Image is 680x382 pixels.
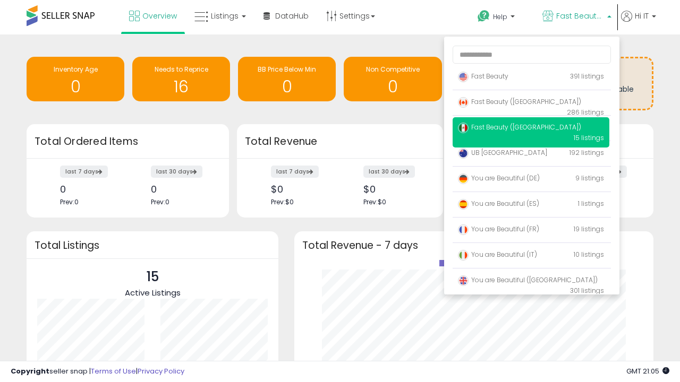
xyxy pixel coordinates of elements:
span: You are Beautiful (IT) [458,250,537,259]
a: Non Competitive 0 [344,57,441,101]
span: 2025-10-7 21:05 GMT [626,366,669,376]
img: canada.png [458,97,469,108]
span: Inventory Age [54,65,98,74]
span: Overview [142,11,177,21]
span: UB [GEOGRAPHIC_DATA] [458,148,547,157]
img: france.png [458,224,469,235]
span: Fast Beauty ([GEOGRAPHIC_DATA]) [556,11,604,21]
a: Needs to Reprice 16 [132,57,230,101]
label: last 30 days [151,166,202,178]
label: last 7 days [60,166,108,178]
span: Fast Beauty [458,72,508,81]
p: 15 [125,267,181,287]
span: Needs to Reprice [155,65,208,74]
span: 19 listings [574,224,604,233]
span: Listings [211,11,239,21]
h1: 16 [138,78,225,95]
div: $0 [271,184,332,195]
a: BB Price Below Min 0 [238,57,336,101]
img: uk.png [458,275,469,286]
div: $0 [363,184,424,195]
h1: 0 [349,78,436,95]
span: You are Beautiful ([GEOGRAPHIC_DATA]) [458,275,598,284]
span: 15 listings [574,133,604,142]
img: mexico.png [458,123,469,133]
img: usa.png [458,72,469,82]
span: Prev: $0 [363,197,386,206]
span: 286 listings [567,108,604,117]
span: 10 listings [574,250,604,259]
h1: 0 [243,78,330,95]
span: 1 listings [578,199,604,208]
span: 301 listings [570,286,604,295]
div: 0 [151,184,210,195]
span: Prev: 0 [151,197,169,206]
span: Fast Beauty ([GEOGRAPHIC_DATA]) [458,97,581,106]
label: last 30 days [363,166,415,178]
span: You are Beautiful (DE) [458,173,540,183]
span: DataHub [275,11,309,21]
span: 391 listings [570,72,604,81]
i: Get Help [477,10,490,23]
img: spain.png [458,199,469,210]
strong: Copyright [11,366,49,376]
span: Help [493,12,507,21]
h3: Total Ordered Items [35,134,221,149]
h3: Total Revenue - 7 days [302,241,645,249]
span: Fast Beauty ([GEOGRAPHIC_DATA]) [458,123,581,132]
img: germany.png [458,173,469,184]
a: Terms of Use [91,366,136,376]
span: You are Beautiful (ES) [458,199,539,208]
span: Hi IT [635,11,649,21]
h3: Total Listings [35,241,270,249]
h3: Total Revenue [245,134,435,149]
span: 192 listings [569,148,604,157]
a: Help [469,2,533,34]
span: Prev: $0 [271,197,294,206]
a: Privacy Policy [138,366,184,376]
h1: 0 [32,78,119,95]
a: Hi IT [621,11,656,34]
span: Prev: 0 [60,197,79,206]
span: You are Beautiful (FR) [458,224,539,233]
span: Active Listings [125,287,181,298]
span: BB Price Below Min [258,65,316,74]
div: 0 [60,184,120,195]
a: Inventory Age 0 [27,57,124,101]
span: 9 listings [575,173,604,183]
label: last 7 days [271,166,319,178]
div: seller snap | | [11,367,184,377]
img: australia.png [458,148,469,159]
img: italy.png [458,250,469,261]
span: Non Competitive [366,65,420,74]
